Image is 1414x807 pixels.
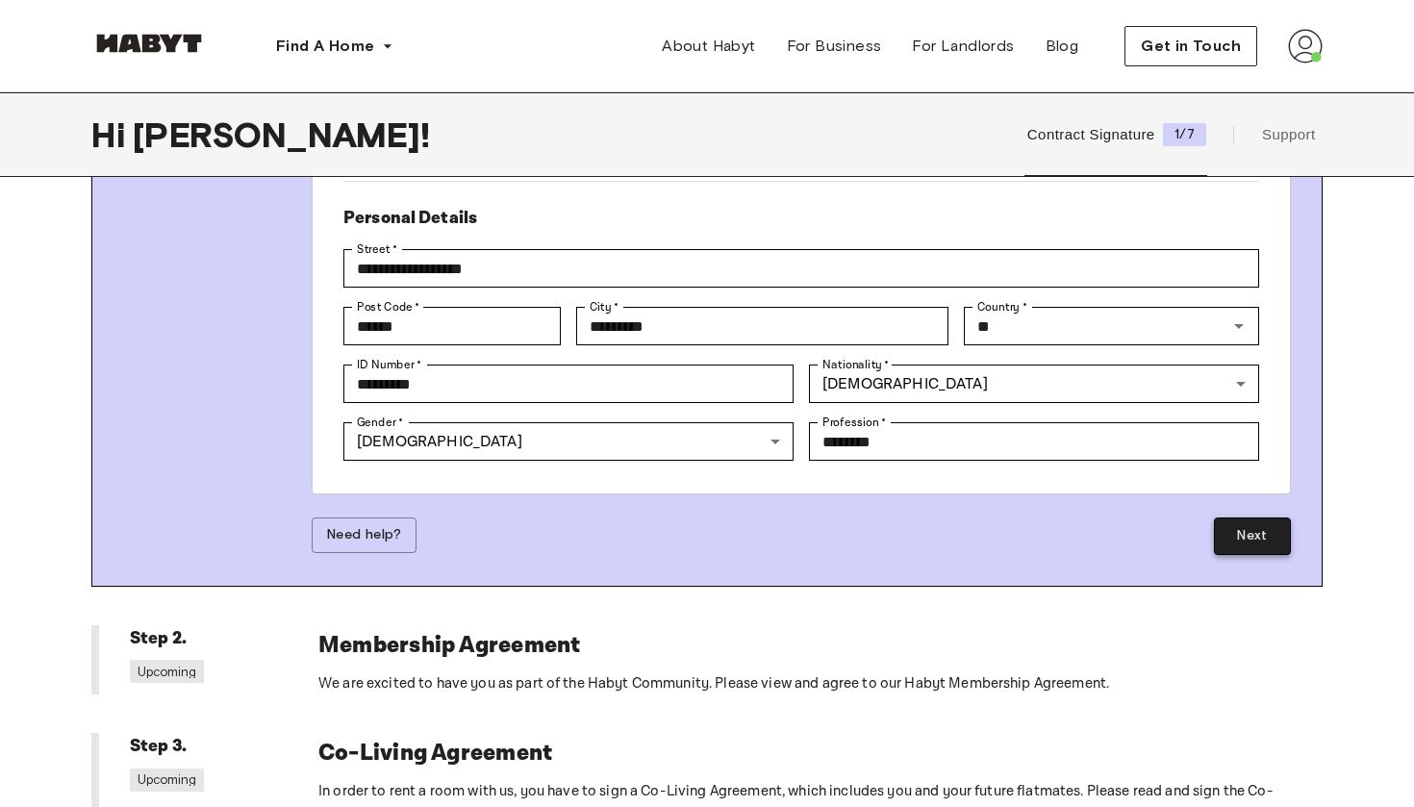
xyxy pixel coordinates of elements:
span: [PERSON_NAME] ! [133,114,430,155]
h6: Personal Details [343,205,1259,232]
span: Find A Home [276,35,374,58]
div: [DEMOGRAPHIC_DATA] [343,422,794,461]
div: [DEMOGRAPHIC_DATA] [809,365,1259,403]
label: Nationality [822,356,890,373]
button: Get in Touch [1124,26,1257,66]
label: Profession [822,414,887,431]
label: City [590,298,619,315]
h6: Step 3. [130,733,288,760]
button: Next [1214,517,1291,555]
span: About Habyt [662,35,755,58]
label: Country [977,298,1027,315]
label: Gender [357,414,403,431]
img: avatar [1288,29,1323,63]
div: user profile tabs [1020,92,1323,177]
span: Upcoming [130,666,204,678]
h6: Step 2. [130,625,288,652]
button: Support [1259,92,1318,177]
span: 1/7 [1167,127,1202,142]
p: We are excited to have you as part of the Habyt Community. Please view and agree to our Habyt Mem... [318,673,1109,695]
img: Habyt [91,34,207,53]
a: About Habyt [646,27,770,65]
a: For Business [771,27,897,65]
span: Get in Touch [1141,35,1241,58]
span: For Business [787,35,882,58]
a: For Landlords [896,27,1029,65]
span: Hi [91,114,133,155]
button: Need help? [312,517,417,553]
span: Blog [1046,35,1079,58]
button: Find A Home [261,27,409,65]
button: Contract Signature [1024,92,1208,177]
span: For Landlords [912,35,1014,58]
label: ID Number [357,356,421,373]
label: Post Code [357,298,420,315]
button: Open [1225,313,1252,340]
label: Street [357,240,397,258]
h6: Co-Living Agreement [318,733,1292,773]
a: Blog [1030,27,1095,65]
h6: Membership Agreement [318,625,1109,666]
span: Upcoming [130,773,204,786]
